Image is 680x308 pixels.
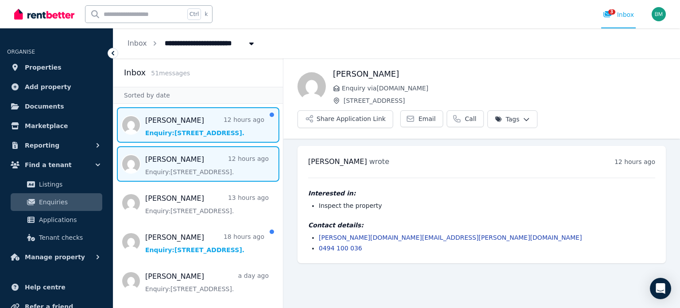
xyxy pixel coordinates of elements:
[14,8,74,21] img: RentBetter
[25,140,59,151] span: Reporting
[418,114,436,123] span: Email
[25,101,64,112] span: Documents
[145,115,264,137] a: [PERSON_NAME]12 hours agoEnquiry:[STREET_ADDRESS].
[308,221,655,230] h4: Contact details:
[187,8,201,20] span: Ctrl
[7,97,106,115] a: Documents
[113,87,283,104] div: Sorted by date
[145,271,269,293] a: [PERSON_NAME]a day agoEnquiry:[STREET_ADDRESS].
[308,157,367,166] span: [PERSON_NAME]
[7,248,106,266] button: Manage property
[127,39,147,47] a: Inbox
[39,232,99,243] span: Tenant checks
[151,70,190,77] span: 51 message s
[603,10,634,19] div: Inbox
[487,110,537,128] button: Tags
[25,62,62,73] span: Properties
[7,78,106,96] a: Add property
[39,197,99,207] span: Enquiries
[145,193,269,215] a: [PERSON_NAME]13 hours agoEnquiry:[STREET_ADDRESS].
[400,110,443,127] a: Email
[145,232,264,254] a: [PERSON_NAME]18 hours agoEnquiry:[STREET_ADDRESS].
[319,245,362,252] a: 0494 100 036
[614,158,655,165] time: 12 hours ago
[39,179,99,190] span: Listings
[124,66,146,79] h2: Inbox
[25,252,85,262] span: Manage property
[465,114,476,123] span: Call
[25,82,71,92] span: Add property
[7,117,106,135] a: Marketplace
[495,115,519,124] span: Tags
[39,214,99,225] span: Applications
[308,189,655,198] h4: Interested in:
[11,229,102,246] a: Tenant checks
[447,110,484,127] a: Call
[319,234,582,241] a: [PERSON_NAME][DOMAIN_NAME][EMAIL_ADDRESS][PERSON_NAME][DOMAIN_NAME]
[7,156,106,174] button: Find a tenant
[25,160,72,170] span: Find a tenant
[11,175,102,193] a: Listings
[7,136,106,154] button: Reporting
[25,121,68,131] span: Marketplace
[7,278,106,296] a: Help centre
[113,28,270,58] nav: Breadcrumb
[369,157,389,166] span: wrote
[297,110,393,128] button: Share Application Link
[652,7,666,21] img: Franmal Pty Ltd
[608,9,615,15] span: 3
[297,72,326,101] img: Olivia
[319,201,655,210] li: Inspect the property
[333,68,666,80] h1: [PERSON_NAME]
[11,193,102,211] a: Enquiries
[145,154,269,176] a: [PERSON_NAME]12 hours agoEnquiry:[STREET_ADDRESS].
[25,282,66,292] span: Help centre
[7,58,106,76] a: Properties
[11,211,102,229] a: Applications
[650,278,671,299] div: Open Intercom Messenger
[344,96,666,105] span: [STREET_ADDRESS]
[7,49,35,55] span: ORGANISE
[205,11,208,18] span: k
[342,84,666,93] span: Enquiry via [DOMAIN_NAME]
